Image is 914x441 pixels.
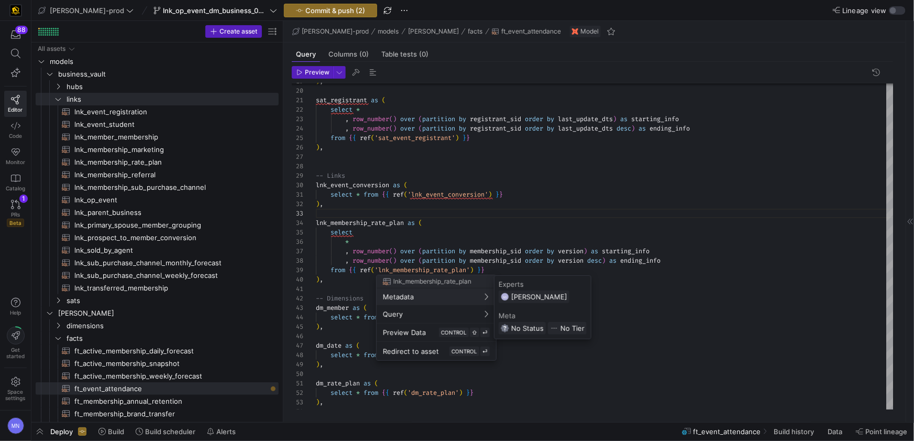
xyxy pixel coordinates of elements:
[501,324,509,332] img: No status
[472,329,477,336] span: ⇧
[383,310,403,318] span: Query
[383,347,439,356] span: Redirect to asset
[511,293,567,301] span: [PERSON_NAME]
[441,329,467,336] span: CONTROL
[482,348,488,354] span: ⏎
[452,348,477,354] span: CONTROL
[393,278,471,285] span: lnk_membership_rate_plan
[499,311,587,320] div: Meta
[499,280,587,288] div: Experts
[550,324,558,332] img: No tier
[383,293,414,301] span: Metadata
[482,329,488,336] span: ⏎
[501,293,509,301] div: NS
[383,328,426,337] span: Preview Data
[499,322,546,335] div: No Status
[548,322,587,335] div: No Tier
